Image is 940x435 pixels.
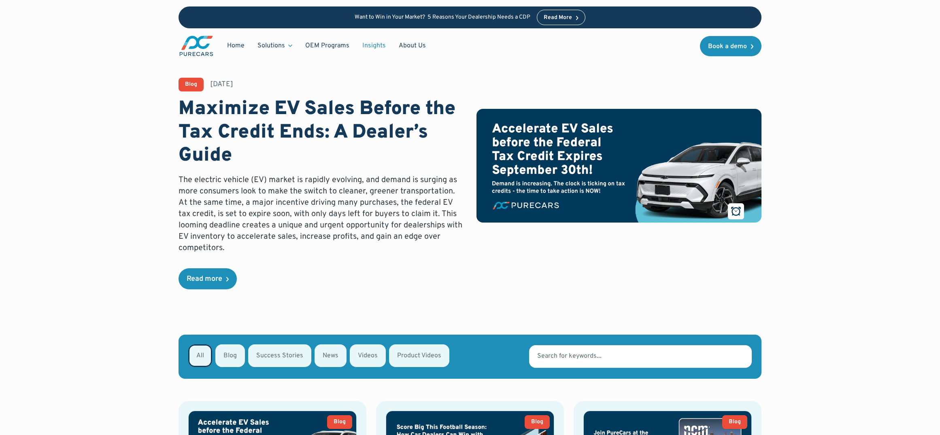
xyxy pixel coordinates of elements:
div: Blog [729,419,741,425]
a: OEM Programs [299,38,356,53]
h1: Maximize EV Sales Before the Tax Credit Ends: A Dealer’s Guide [179,98,464,168]
p: Want to Win in Your Market? 5 Reasons Your Dealership Needs a CDP [355,14,530,21]
a: Book a demo [700,36,761,56]
div: [DATE] [210,79,233,89]
input: Search for keywords... [529,345,752,368]
a: About Us [392,38,432,53]
div: Blog [531,419,543,425]
div: Read More [544,15,572,21]
img: purecars logo [179,35,214,57]
a: Read More [537,10,585,25]
div: Read more [187,276,222,283]
div: Blog [334,419,346,425]
div: Blog [185,82,197,87]
a: Insights [356,38,392,53]
div: Book a demo [708,43,747,50]
a: main [179,35,214,57]
div: Solutions [257,41,285,50]
a: Read more [179,268,237,289]
p: The electric vehicle (EV) market is rapidly evolving, and demand is surging as more consumers loo... [179,174,464,254]
a: Home [221,38,251,53]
